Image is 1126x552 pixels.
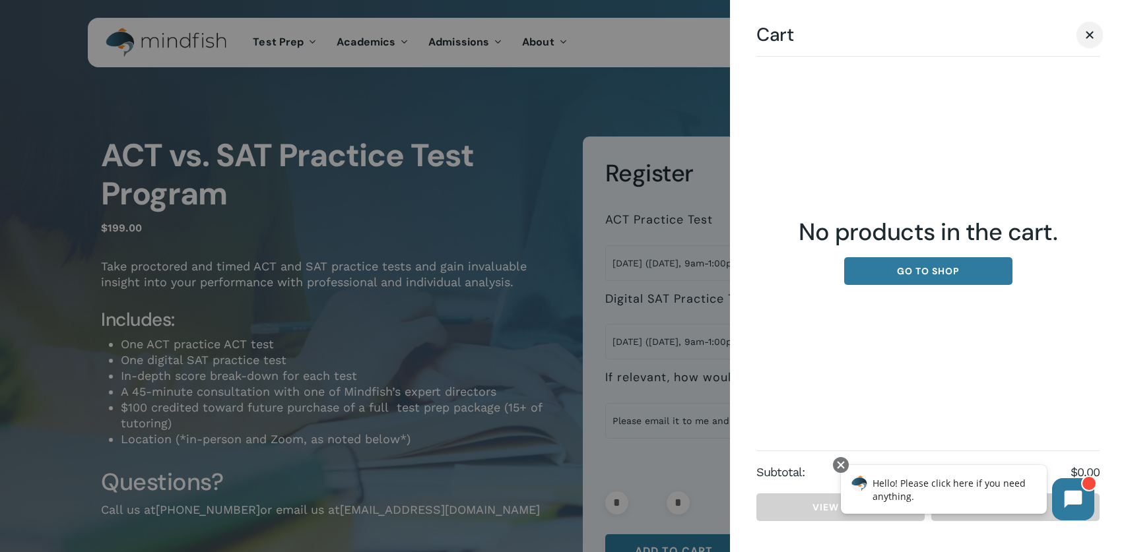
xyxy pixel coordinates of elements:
[756,464,1071,480] strong: Subtotal:
[756,26,793,43] span: Cart
[827,454,1108,534] iframe: Chatbot
[844,257,1012,285] a: Go to shop
[756,217,1100,247] span: No products in the cart.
